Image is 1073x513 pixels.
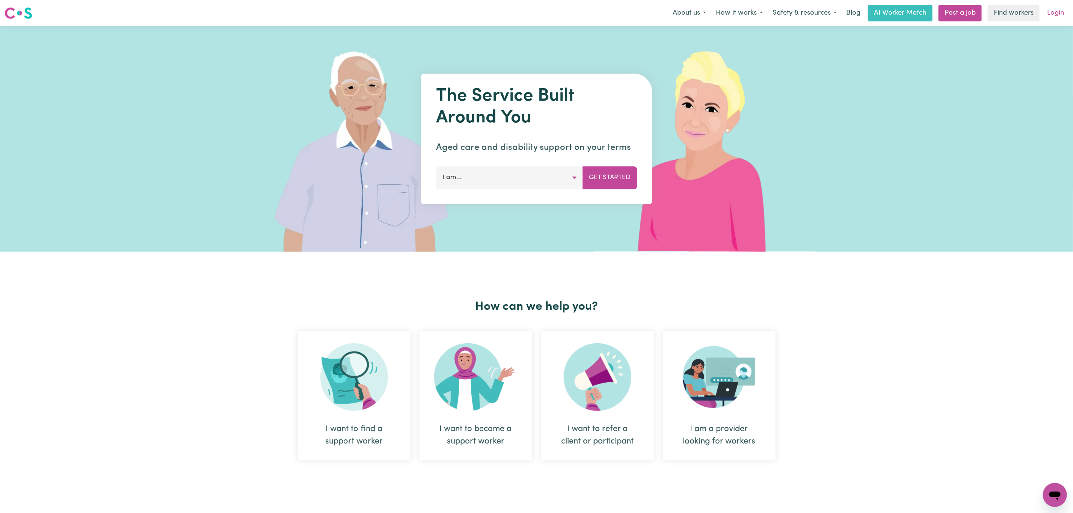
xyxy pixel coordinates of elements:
[768,5,842,21] button: Safety & resources
[939,5,982,21] a: Post a job
[293,300,780,314] h2: How can we help you?
[1043,483,1067,507] iframe: Button to launch messaging window, conversation in progress
[316,423,392,448] div: I want to find a support worker
[5,6,32,20] img: Careseekers logo
[711,5,768,21] button: How it works
[583,166,637,189] button: Get Started
[434,343,518,411] img: Become Worker
[436,141,637,154] p: Aged care and disability support on your terms
[842,5,865,21] a: Blog
[541,331,654,460] div: I want to refer a client or participant
[438,423,514,448] div: I want to become a support worker
[320,343,388,411] img: Search
[681,423,758,448] div: I am a provider looking for workers
[436,86,637,129] h1: The Service Built Around You
[663,331,776,460] div: I am a provider looking for workers
[668,5,711,21] button: About us
[420,331,532,460] div: I want to become a support worker
[988,5,1040,21] a: Find workers
[564,343,631,411] img: Refer
[683,343,756,411] img: Provider
[436,166,583,189] button: I am...
[559,423,636,448] div: I want to refer a client or participant
[298,331,410,460] div: I want to find a support worker
[1043,5,1068,21] a: Login
[5,5,32,22] a: Careseekers logo
[868,5,933,21] a: AI Worker Match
